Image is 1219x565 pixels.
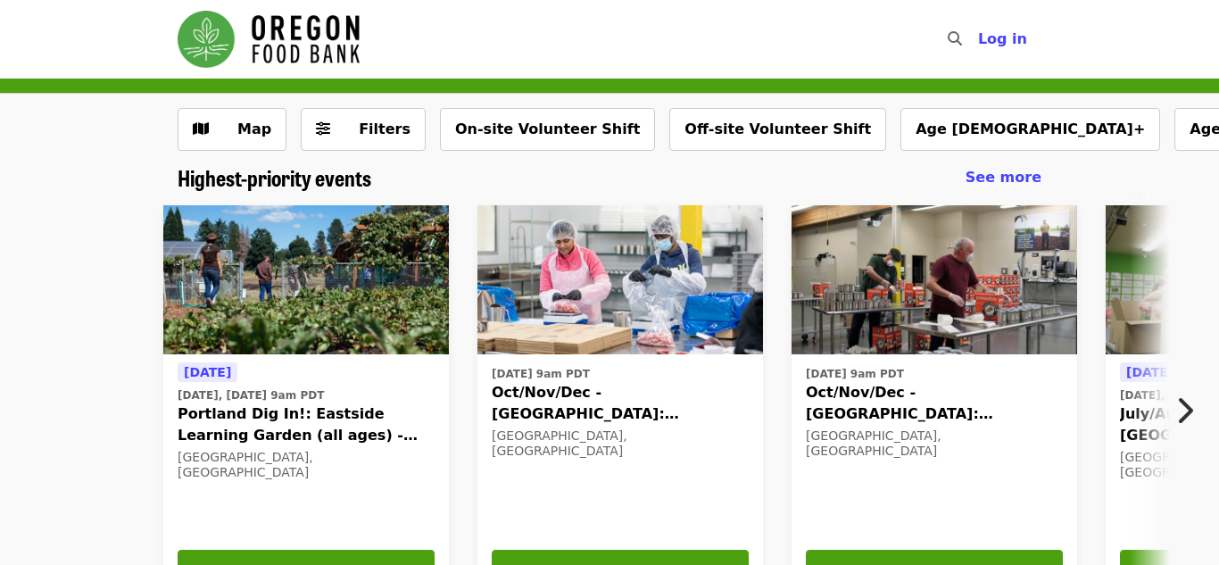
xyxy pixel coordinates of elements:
img: Oct/Nov/Dec - Portland: Repack/Sort (age 16+) organized by Oregon Food Bank [792,205,1077,355]
span: See more [966,169,1041,186]
button: Off-site Volunteer Shift [669,108,886,151]
img: Oregon Food Bank - Home [178,11,360,68]
i: sliders-h icon [316,120,330,137]
span: Highest-priority events [178,162,371,193]
button: Age [DEMOGRAPHIC_DATA]+ [900,108,1160,151]
button: Filters (0 selected) [301,108,426,151]
span: Portland Dig In!: Eastside Learning Garden (all ages) - Aug/Sept/Oct [178,403,435,446]
button: Log in [964,21,1041,57]
span: [DATE] [184,365,231,379]
span: Filters [359,120,410,137]
span: Map [237,120,271,137]
a: See more [966,167,1041,188]
img: Portland Dig In!: Eastside Learning Garden (all ages) - Aug/Sept/Oct organized by Oregon Food Bank [163,205,449,355]
div: [GEOGRAPHIC_DATA], [GEOGRAPHIC_DATA] [178,450,435,480]
a: Highest-priority events [178,165,371,191]
span: [DATE] [1126,365,1173,379]
time: [DATE], [DATE] 9am PDT [178,387,324,403]
span: Log in [978,30,1027,47]
i: chevron-right icon [1175,394,1193,428]
time: [DATE] 9am PDT [492,366,590,382]
div: [GEOGRAPHIC_DATA], [GEOGRAPHIC_DATA] [492,428,749,459]
div: Highest-priority events [163,165,1056,191]
button: Show map view [178,108,286,151]
img: Oct/Nov/Dec - Beaverton: Repack/Sort (age 10+) organized by Oregon Food Bank [477,205,763,355]
i: map icon [193,120,209,137]
i: search icon [948,30,962,47]
time: [DATE] 9am PDT [806,366,904,382]
button: On-site Volunteer Shift [440,108,655,151]
input: Search [973,18,987,61]
span: Oct/Nov/Dec - [GEOGRAPHIC_DATA]: Repack/Sort (age [DEMOGRAPHIC_DATA]+) [492,382,749,425]
span: Oct/Nov/Dec - [GEOGRAPHIC_DATA]: Repack/Sort (age [DEMOGRAPHIC_DATA]+) [806,382,1063,425]
button: Next item [1160,386,1219,436]
div: [GEOGRAPHIC_DATA], [GEOGRAPHIC_DATA] [806,428,1063,459]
